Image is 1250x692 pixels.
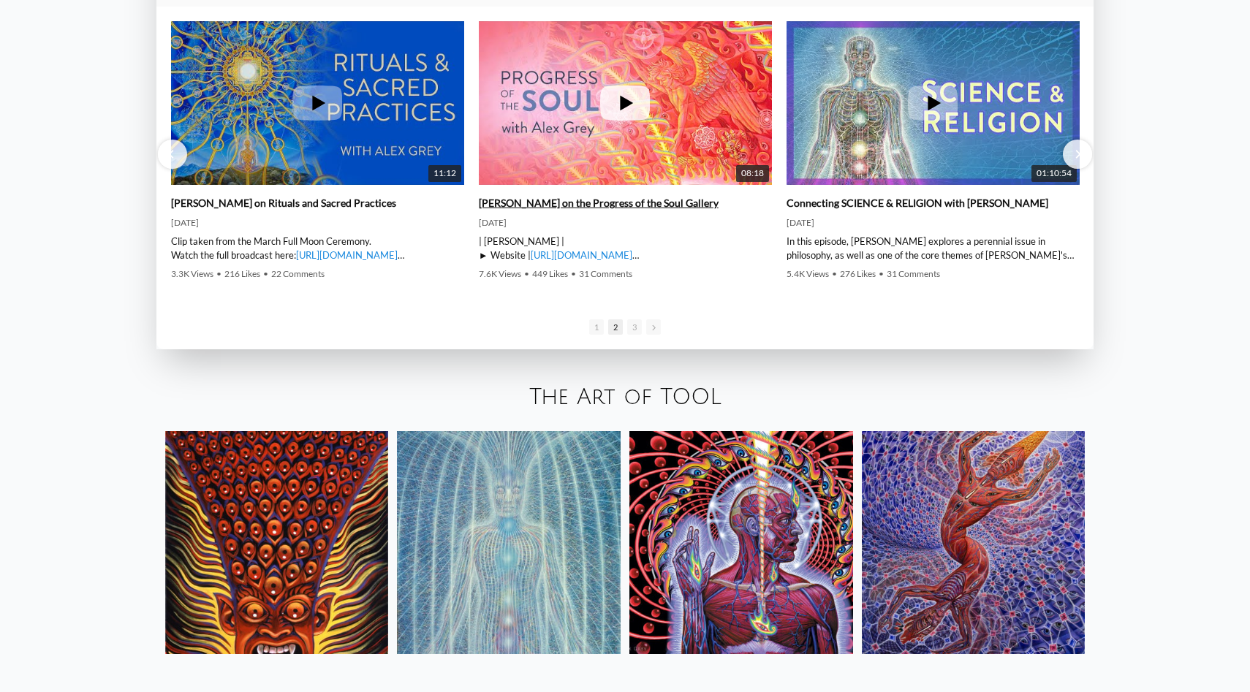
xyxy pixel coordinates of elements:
[787,217,1080,229] div: [DATE]
[532,268,568,279] span: 449 Likes
[832,268,837,279] span: •
[879,268,884,279] span: •
[608,319,623,335] span: 2
[296,249,398,261] a: [URL][DOMAIN_NAME]
[887,268,940,279] span: 31 Comments
[479,268,521,279] span: 7.6K Views
[479,217,772,229] div: [DATE]
[787,235,1080,261] div: In this episode, [PERSON_NAME] explores a perennial issue in philosophy, as well as one of the co...
[1031,165,1077,182] span: 01:10:54
[589,319,604,335] span: 1
[840,268,876,279] span: 276 Likes
[479,197,719,210] a: [PERSON_NAME] on the Progress of the Soul Gallery
[479,21,772,186] a: Alex Grey on the Progress of the Soul Gallery 08:18
[579,268,632,279] span: 31 Comments
[171,21,464,186] a: Alex Grey on Rituals and Sacred Practices 11:12
[271,268,325,279] span: 22 Comments
[428,165,461,182] span: 11:12
[787,197,1048,210] a: Connecting SCIENCE & RELIGION with [PERSON_NAME]
[224,268,260,279] span: 216 Likes
[171,197,396,210] a: [PERSON_NAME] on Rituals and Sacred Practices
[524,268,529,279] span: •
[479,235,772,261] div: | [PERSON_NAME] | ► Website | ► Instagram | ► Facebook | | Chapel of Sacred Mirrors | ► Website |...
[571,268,576,279] span: •
[171,217,464,229] div: [DATE]
[787,268,829,279] span: 5.4K Views
[171,268,213,279] span: 3.3K Views
[736,165,769,182] span: 08:18
[529,385,721,409] a: The Art of TOOL
[627,319,642,335] span: 3
[787,21,1080,186] a: Connecting SCIENCE & RELIGION with Alex Grey 01:10:54
[171,235,464,261] div: Clip taken from the March Full Moon Ceremony. Watch the full broadcast here: | [PERSON_NAME] | ► ...
[263,268,268,279] span: •
[216,268,221,279] span: •
[531,249,632,261] a: [URL][DOMAIN_NAME]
